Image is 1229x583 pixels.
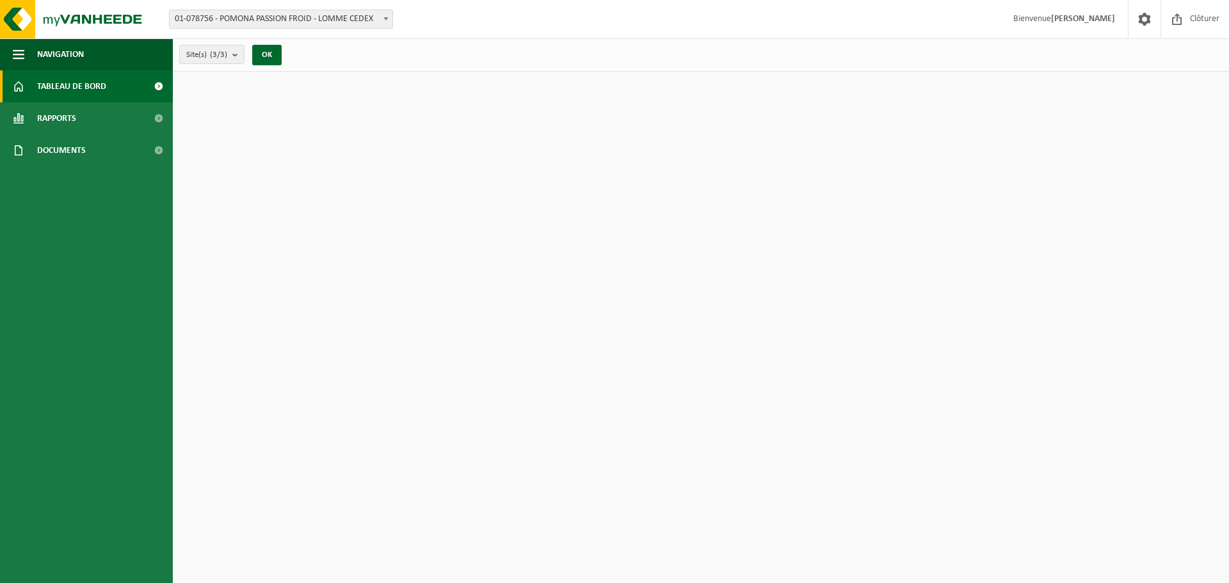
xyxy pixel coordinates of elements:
button: OK [252,45,282,65]
button: Site(s)(3/3) [179,45,245,64]
span: Site(s) [186,45,227,65]
span: Rapports [37,102,76,134]
span: Tableau de bord [37,70,106,102]
strong: [PERSON_NAME] [1051,14,1115,24]
count: (3/3) [210,51,227,59]
span: 01-078756 - POMONA PASSION FROID - LOMME CEDEX [170,10,392,28]
span: Navigation [37,38,84,70]
span: 01-078756 - POMONA PASSION FROID - LOMME CEDEX [169,10,393,29]
span: Documents [37,134,86,166]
